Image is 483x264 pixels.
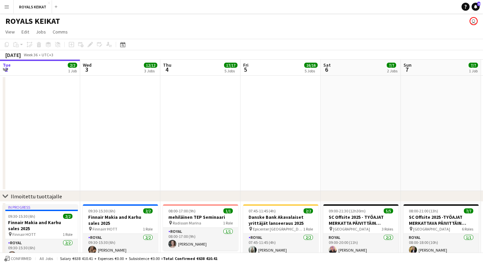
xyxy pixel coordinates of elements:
div: 2 Jobs [387,68,397,73]
span: All jobs [38,256,54,261]
span: View [5,29,15,35]
span: 3 [82,66,92,73]
span: Sat [323,62,331,68]
a: Comms [50,27,70,36]
app-card-role: Royal1/108:00-18:00 (10h)[PERSON_NAME] [404,234,479,257]
h3: Danske Bank Akavalaiset yrittäjät lanseeraus 2025 [243,214,318,226]
span: 1 Role [303,226,313,232]
span: Comms [53,29,68,35]
span: 5 [242,66,249,73]
span: 1/1 [223,208,233,213]
span: 1 Role [63,232,72,237]
button: Confirmed [3,255,33,262]
div: 5 Jobs [305,68,317,73]
h3: mehiläinen TEP Seminaari [163,214,238,220]
span: 12/12 [144,63,157,68]
a: Jobs [33,27,49,36]
span: Total Confirmed €638 410.41 [163,256,217,261]
span: 5/5 [384,208,393,213]
span: 09:30-15:30 (6h) [8,214,35,219]
div: UTC+3 [42,52,53,57]
span: 16/16 [304,63,318,68]
span: 7 [402,66,412,73]
h3: Finnair Makia and Karhu sales 2025 [3,219,78,232]
span: 1 Role [223,220,233,225]
span: 7/7 [387,63,396,68]
span: 6 [322,66,331,73]
span: Finnair HOTT [12,232,36,237]
div: 3 Jobs [144,68,157,73]
span: 9 [477,2,480,6]
h1: ROYALS KEIKAT [5,16,60,26]
h3: Finnair Makia and Karhu sales 2025 [83,214,158,226]
span: 7/7 [464,208,473,213]
span: 2/2 [304,208,313,213]
div: 5 Jobs [224,68,237,73]
a: Edit [19,27,32,36]
h3: SC Offsite 2025 -TYÖAJAT MERKATTAVA PÄIVITTÄIN TOTEUMAN MUKAAN [404,214,479,226]
span: [GEOGRAPHIC_DATA] [413,226,450,232]
span: 2 [2,66,11,73]
span: Tue [3,62,11,68]
span: Week 36 [22,52,39,57]
div: In progress [3,204,78,210]
span: 6 Roles [462,226,473,232]
div: 1 Job [469,68,478,73]
span: [GEOGRAPHIC_DATA] [333,226,370,232]
span: 4 [162,66,171,73]
span: 09:00-21:30 (12h30m) [329,208,366,213]
span: 2/2 [68,63,77,68]
span: Fri [243,62,249,68]
a: View [3,27,17,36]
span: Sun [404,62,412,68]
span: 2/2 [143,208,153,213]
button: ROYALS KEIKAT [14,0,52,13]
h3: SC Offsite 2025 - TYÖAJAT MERKATTA PÄIVITTÄIN TOTEUMAN MUKAAN [323,214,398,226]
app-card-role: Royal1/108:00-17:00 (9h)[PERSON_NAME] [163,228,238,251]
app-job-card: 08:00-17:00 (9h)1/1mehiläinen TEP Seminaari Radisson Marina1 RoleRoyal1/108:00-17:00 (9h)[PERSON_... [163,204,238,251]
span: Confirmed [11,256,32,261]
span: Epicenter [GEOGRAPHIC_DATA] [253,226,303,232]
span: Thu [163,62,171,68]
span: 2/2 [63,214,72,219]
app-user-avatar: Johanna Hytönen [470,17,478,25]
span: 09:30-15:30 (6h) [88,208,115,213]
span: 3 Roles [382,226,393,232]
div: 1 Job [68,68,77,73]
div: Ilmoitettu tuottajalle [11,193,62,200]
span: Finnairr HOTT [93,226,117,232]
div: Salary €638 410.41 + Expenses €0.00 + Subsistence €0.00 = [60,256,217,261]
div: [DATE] [5,52,21,58]
span: 08:00-21:00 (13h) [409,208,438,213]
span: Wed [83,62,92,68]
span: Jobs [36,29,46,35]
span: 7/7 [469,63,478,68]
span: 08:00-17:00 (9h) [168,208,196,213]
span: Radisson Marina [173,220,201,225]
a: 9 [472,3,480,11]
span: 17/17 [224,63,237,68]
span: 1 Role [143,226,153,232]
span: 07:45-11:45 (4h) [249,208,276,213]
span: Edit [21,29,29,35]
